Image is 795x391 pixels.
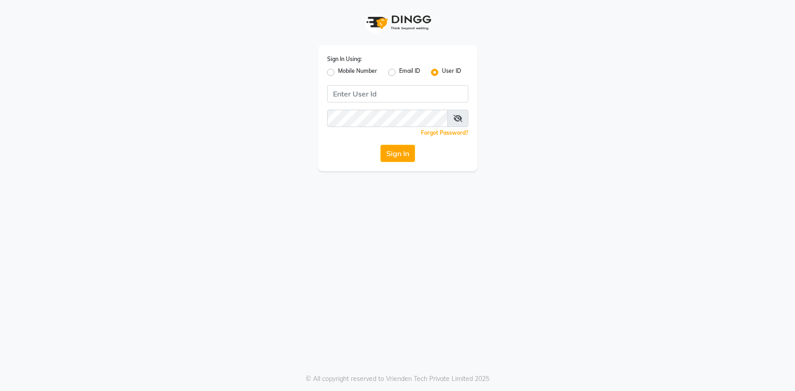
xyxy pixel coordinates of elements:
input: Username [327,85,468,102]
label: Email ID [399,67,420,78]
label: Sign In Using: [327,55,362,63]
input: Username [327,110,448,127]
button: Sign In [380,145,415,162]
a: Forgot Password? [421,129,468,136]
label: User ID [442,67,461,78]
img: logo1.svg [361,9,434,36]
label: Mobile Number [338,67,377,78]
